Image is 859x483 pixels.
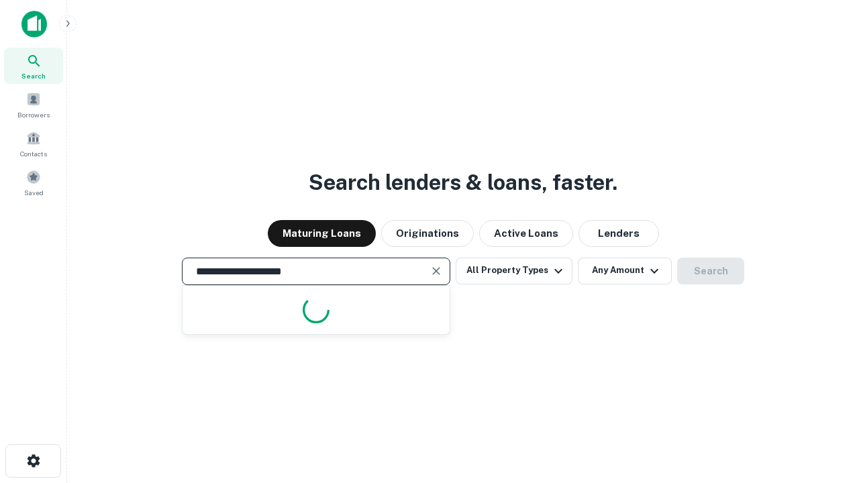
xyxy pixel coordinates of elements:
[479,220,573,247] button: Active Loans
[20,148,47,159] span: Contacts
[4,48,63,84] a: Search
[4,164,63,201] a: Saved
[268,220,376,247] button: Maturing Loans
[427,262,446,280] button: Clear
[381,220,474,247] button: Originations
[17,109,50,120] span: Borrowers
[24,187,44,198] span: Saved
[4,125,63,162] a: Contacts
[4,87,63,123] a: Borrowers
[456,258,572,284] button: All Property Types
[21,11,47,38] img: capitalize-icon.png
[21,70,46,81] span: Search
[792,376,859,440] iframe: Chat Widget
[578,220,659,247] button: Lenders
[578,258,672,284] button: Any Amount
[309,166,617,199] h3: Search lenders & loans, faster.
